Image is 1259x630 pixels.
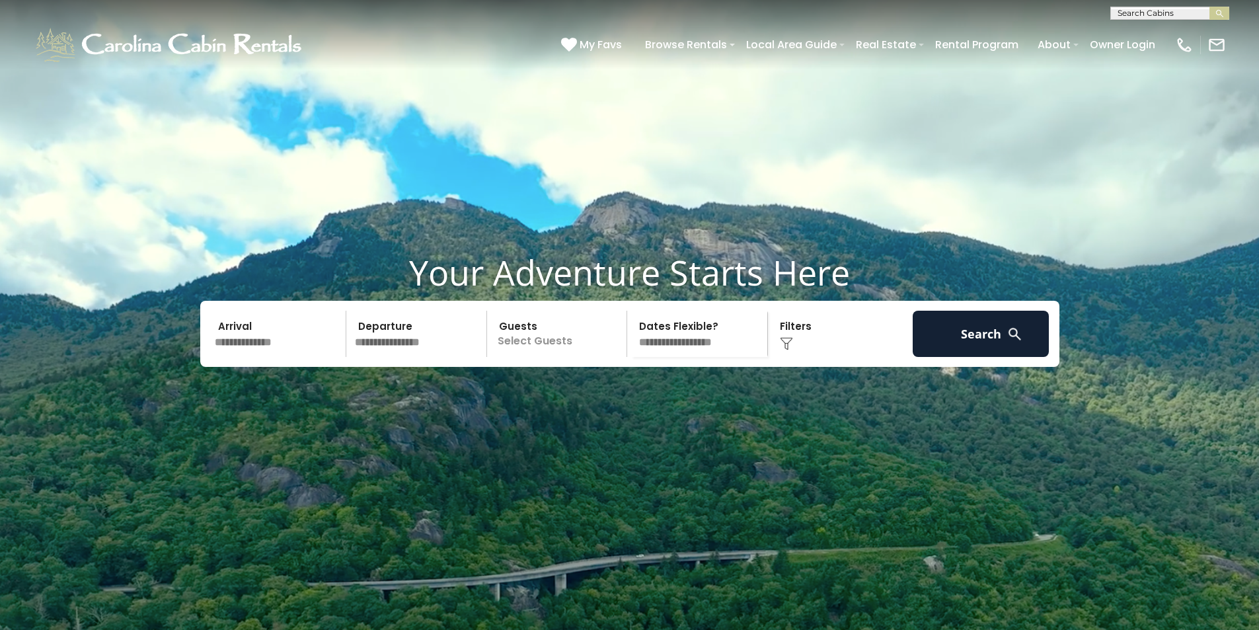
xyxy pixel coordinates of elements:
[780,337,793,350] img: filter--v1.png
[10,252,1249,293] h1: Your Adventure Starts Here
[638,33,734,56] a: Browse Rentals
[929,33,1025,56] a: Rental Program
[913,311,1049,357] button: Search
[491,311,627,357] p: Select Guests
[1207,36,1226,54] img: mail-regular-white.png
[1175,36,1194,54] img: phone-regular-white.png
[1083,33,1162,56] a: Owner Login
[580,36,622,53] span: My Favs
[849,33,923,56] a: Real Estate
[740,33,843,56] a: Local Area Guide
[33,25,307,65] img: White-1-1-2.png
[561,36,625,54] a: My Favs
[1031,33,1077,56] a: About
[1007,326,1023,342] img: search-regular-white.png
